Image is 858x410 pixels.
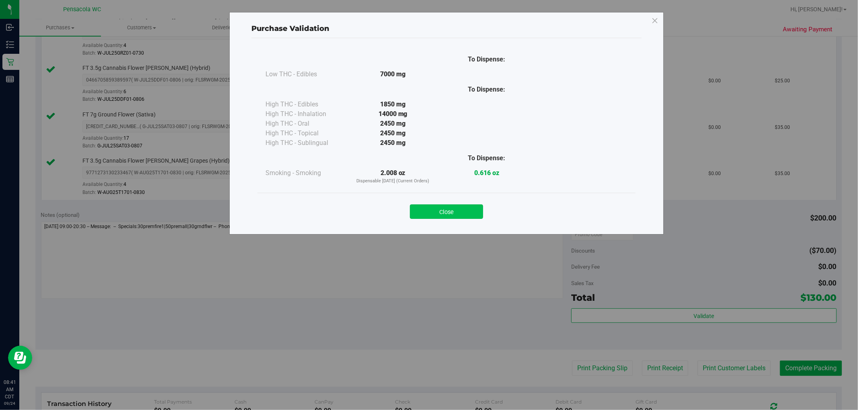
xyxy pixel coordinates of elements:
div: Smoking - Smoking [265,168,346,178]
div: 1850 mg [346,100,440,109]
div: High THC - Topical [265,129,346,138]
p: Dispensable [DATE] (Current Orders) [346,178,440,185]
div: High THC - Edibles [265,100,346,109]
div: 14000 mg [346,109,440,119]
div: Low THC - Edibles [265,69,346,79]
div: 2450 mg [346,138,440,148]
div: 2450 mg [346,119,440,129]
div: High THC - Inhalation [265,109,346,119]
strong: 0.616 oz [474,169,499,177]
div: 7000 mg [346,69,440,79]
div: 2.008 oz [346,168,440,185]
div: To Dispense: [440,55,533,64]
iframe: Resource center [8,346,32,370]
span: Purchase Validation [251,24,329,33]
div: High THC - Oral [265,119,346,129]
div: To Dispense: [440,85,533,94]
div: To Dispense: [440,153,533,163]
button: Close [410,204,483,219]
div: High THC - Sublingual [265,138,346,148]
div: 2450 mg [346,129,440,138]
